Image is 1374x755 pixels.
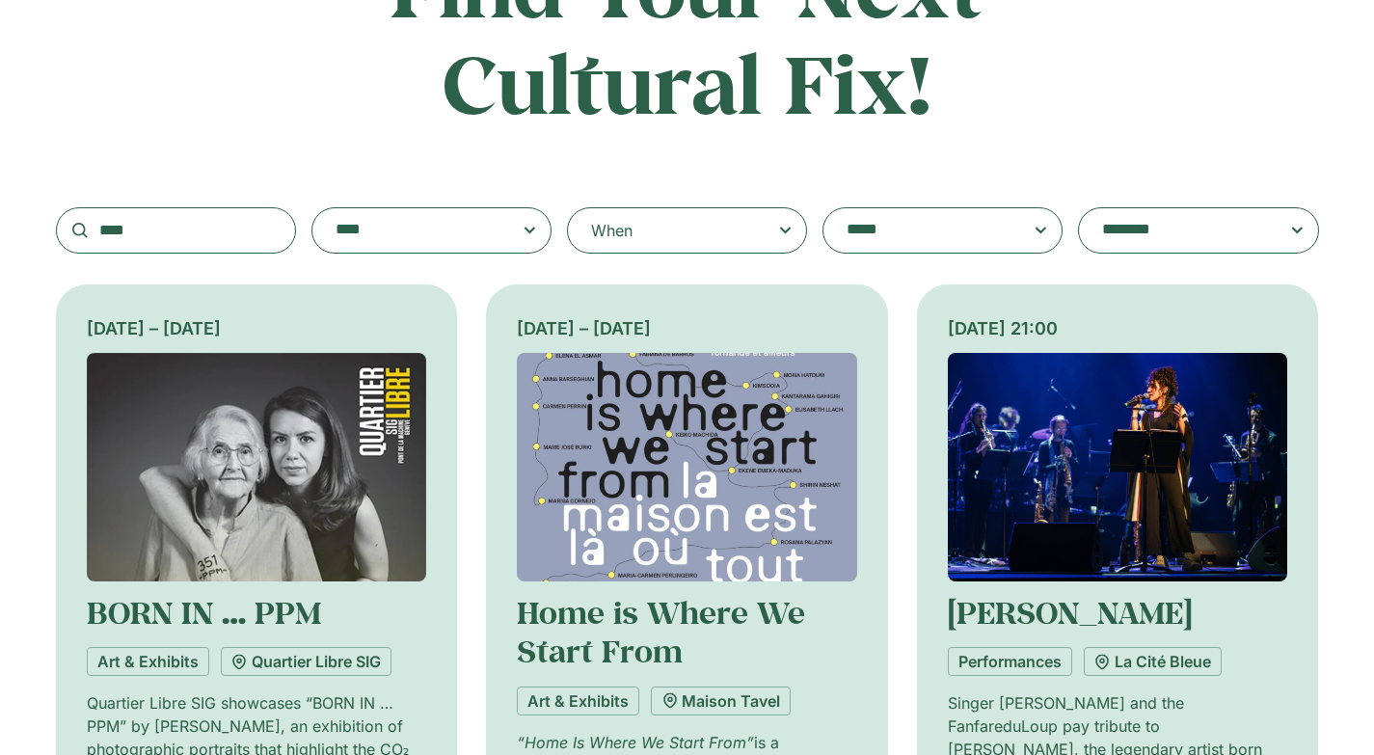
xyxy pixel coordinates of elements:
a: Performances [948,647,1072,676]
textarea: Search [847,217,1001,244]
div: [DATE] 21:00 [948,315,1288,341]
div: [DATE] – [DATE] [87,315,427,341]
a: Maison Tavel [651,687,791,715]
img: Coolturalia - BORN IN … PPM [87,353,427,581]
a: [PERSON_NAME] [948,592,1192,633]
div: When [591,219,633,242]
em: “Home Is Where We Start From” [517,733,754,752]
textarea: Search [1102,217,1256,244]
a: BORN IN … PPM [87,592,321,633]
a: La Cité Bleue [1084,647,1222,676]
div: [DATE] – [DATE] [517,315,857,341]
a: Quartier Libre SIG [221,647,391,676]
a: Home is Where We Start From [517,592,805,671]
a: Art & Exhibits [87,647,209,676]
a: Art & Exhibits [517,687,639,715]
textarea: Search [336,217,490,244]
